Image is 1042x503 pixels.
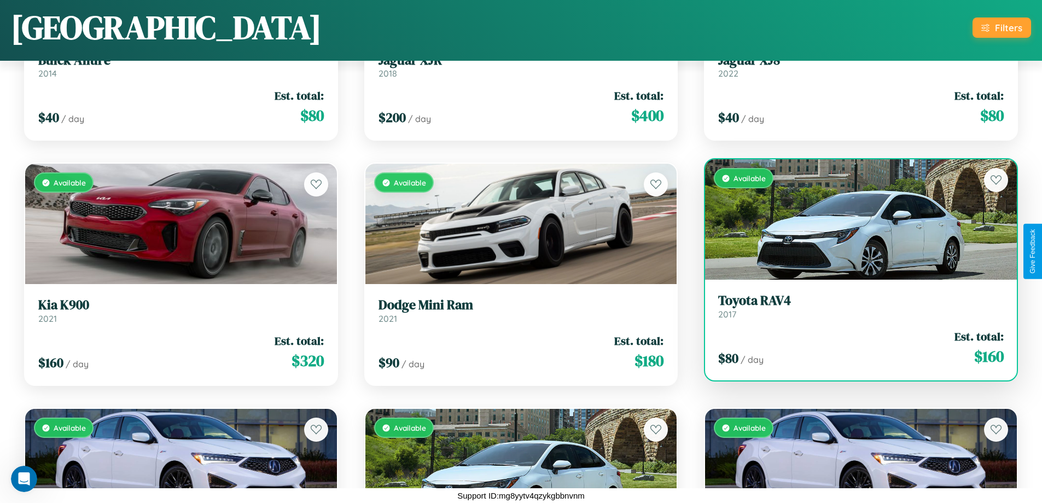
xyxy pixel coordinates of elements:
[54,423,86,432] span: Available
[954,88,1004,103] span: Est. total:
[974,345,1004,367] span: $ 160
[394,423,426,432] span: Available
[718,108,739,126] span: $ 40
[741,354,764,365] span: / day
[379,297,664,324] a: Dodge Mini Ram2021
[718,293,1004,320] a: Toyota RAV42017
[734,423,766,432] span: Available
[275,333,324,349] span: Est. total:
[38,53,324,79] a: Buick Allure2014
[11,466,37,492] iframe: Intercom live chat
[394,178,426,187] span: Available
[634,350,663,372] span: $ 180
[379,108,406,126] span: $ 200
[614,88,663,103] span: Est. total:
[38,68,57,79] span: 2014
[379,313,397,324] span: 2021
[379,53,664,79] a: Jaguar XJR2018
[292,350,324,372] span: $ 320
[38,297,324,324] a: Kia K9002021
[631,105,663,126] span: $ 400
[718,349,738,367] span: $ 80
[11,5,322,50] h1: [GEOGRAPHIC_DATA]
[718,53,1004,79] a: Jaguar XJ82022
[54,178,86,187] span: Available
[1029,229,1037,274] div: Give Feedback
[38,297,324,313] h3: Kia K900
[379,297,664,313] h3: Dodge Mini Ram
[734,174,766,183] span: Available
[408,113,431,124] span: / day
[995,22,1022,33] div: Filters
[718,68,738,79] span: 2022
[457,488,585,503] p: Support ID: mg8yytv4qzykgbbnvnm
[38,354,63,372] span: $ 160
[973,18,1031,38] button: Filters
[38,313,57,324] span: 2021
[379,354,399,372] span: $ 90
[718,309,736,320] span: 2017
[66,359,89,369] span: / day
[61,113,84,124] span: / day
[379,68,397,79] span: 2018
[980,105,1004,126] span: $ 80
[300,105,324,126] span: $ 80
[741,113,764,124] span: / day
[38,108,59,126] span: $ 40
[275,88,324,103] span: Est. total:
[614,333,663,349] span: Est. total:
[954,328,1004,344] span: Est. total:
[718,293,1004,309] h3: Toyota RAV4
[401,359,424,369] span: / day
